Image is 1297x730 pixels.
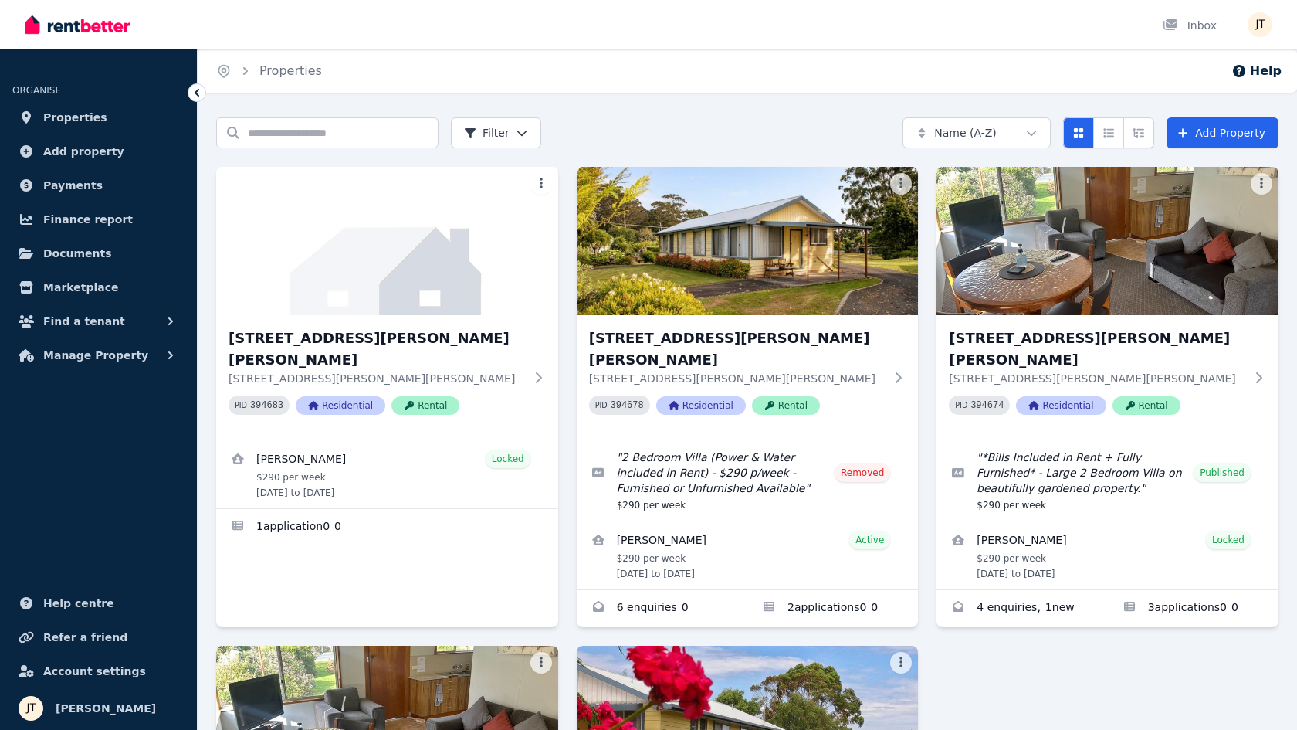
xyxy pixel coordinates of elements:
[464,125,510,141] span: Filter
[577,167,919,440] a: 5/21 Andrew St, Strahan[STREET_ADDRESS][PERSON_NAME][PERSON_NAME][STREET_ADDRESS][PERSON_NAME][PE...
[949,328,1245,371] h3: [STREET_ADDRESS][PERSON_NAME][PERSON_NAME]
[890,652,912,674] button: More options
[216,440,558,508] a: View details for Dimity Williams
[1248,12,1272,37] img: Jamie Taylor
[577,167,919,315] img: 5/21 Andrew St, Strahan
[43,278,118,297] span: Marketplace
[235,401,247,409] small: PID
[12,306,185,337] button: Find a tenant
[12,238,185,269] a: Documents
[43,312,125,331] span: Find a tenant
[12,85,61,96] span: ORGANISE
[949,371,1245,386] p: [STREET_ADDRESS][PERSON_NAME][PERSON_NAME]
[198,49,340,93] nav: Breadcrumb
[1063,117,1094,148] button: Card view
[752,396,820,415] span: Rental
[747,590,918,627] a: Applications for 5/21 Andrew St, Strahan
[656,396,746,415] span: Residential
[530,173,552,195] button: More options
[19,696,43,721] img: Jamie Taylor
[12,588,185,619] a: Help centre
[1167,117,1278,148] a: Add Property
[1112,396,1180,415] span: Rental
[936,167,1278,315] img: 6/21 Andrew St, Strahan
[43,244,112,263] span: Documents
[56,699,156,718] span: [PERSON_NAME]
[530,652,552,674] button: More options
[1231,62,1282,80] button: Help
[12,272,185,303] a: Marketplace
[970,400,1004,411] code: 394674
[43,346,148,365] span: Manage Property
[577,590,747,627] a: Enquiries for 5/21 Andrew St, Strahan
[43,142,124,161] span: Add property
[577,521,919,589] a: View details for Pamela Carroll
[216,167,558,315] img: 4/21 Andrew St, Strahan
[936,440,1278,521] a: Edit listing: *Bills Included in Rent + Fully Furnished* - Large 2 Bedroom Villa on beautifully g...
[391,396,459,415] span: Rental
[259,63,322,78] a: Properties
[595,401,608,409] small: PID
[25,13,130,36] img: RentBetter
[12,340,185,371] button: Manage Property
[577,440,919,521] a: Edit listing: 2 Bedroom Villa (Power & Water included in Rent) - $290 p/week - Furnished or Unfur...
[1016,396,1106,415] span: Residential
[1123,117,1154,148] button: Expanded list view
[934,125,997,141] span: Name (A-Z)
[229,328,524,371] h3: [STREET_ADDRESS][PERSON_NAME][PERSON_NAME]
[936,167,1278,440] a: 6/21 Andrew St, Strahan[STREET_ADDRESS][PERSON_NAME][PERSON_NAME][STREET_ADDRESS][PERSON_NAME][PE...
[1251,173,1272,195] button: More options
[43,662,146,681] span: Account settings
[12,204,185,235] a: Finance report
[1163,18,1217,33] div: Inbox
[43,628,127,647] span: Refer a friend
[955,401,967,409] small: PID
[12,136,185,167] a: Add property
[229,371,524,386] p: [STREET_ADDRESS][PERSON_NAME][PERSON_NAME]
[12,102,185,133] a: Properties
[1093,117,1124,148] button: Compact list view
[12,622,185,653] a: Refer a friend
[12,170,185,201] a: Payments
[936,521,1278,589] a: View details for Deborah Purdon
[890,173,912,195] button: More options
[1245,677,1282,715] iframe: Intercom live chat
[936,590,1107,627] a: Enquiries for 6/21 Andrew St, Strahan
[43,210,133,229] span: Finance report
[216,509,558,546] a: Applications for 4/21 Andrew St, Strahan
[216,167,558,440] a: 4/21 Andrew St, Strahan[STREET_ADDRESS][PERSON_NAME][PERSON_NAME][STREET_ADDRESS][PERSON_NAME][PE...
[611,400,644,411] code: 394678
[43,176,103,195] span: Payments
[296,396,385,415] span: Residential
[43,108,107,127] span: Properties
[250,400,283,411] code: 394683
[43,594,114,613] span: Help centre
[12,656,185,687] a: Account settings
[902,117,1051,148] button: Name (A-Z)
[589,371,885,386] p: [STREET_ADDRESS][PERSON_NAME][PERSON_NAME]
[1108,590,1278,627] a: Applications for 6/21 Andrew St, Strahan
[589,328,885,371] h3: [STREET_ADDRESS][PERSON_NAME][PERSON_NAME]
[1063,117,1154,148] div: View options
[451,117,541,148] button: Filter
